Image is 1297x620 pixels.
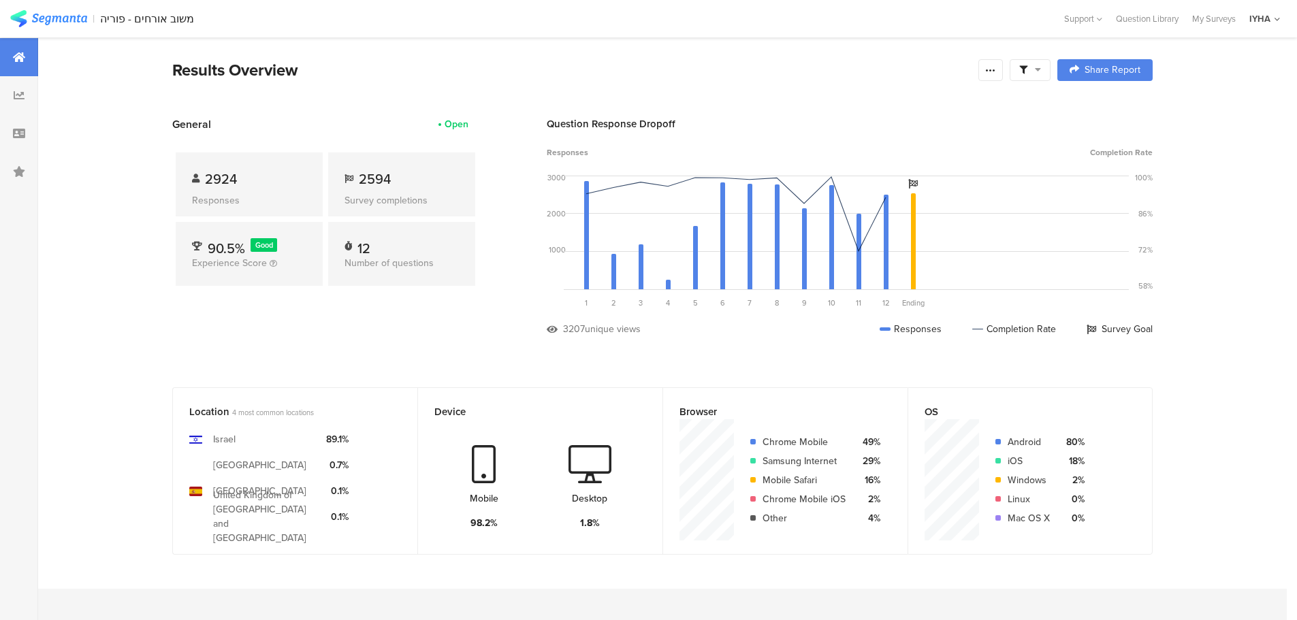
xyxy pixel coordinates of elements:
span: 3 [639,297,643,308]
span: 10 [828,297,835,308]
span: 12 [882,297,890,308]
div: Survey Goal [1087,322,1153,336]
div: 4% [856,511,880,525]
div: 0.7% [326,458,349,472]
div: Device [434,404,624,419]
span: 90.5% [208,238,245,259]
span: Share Report [1085,65,1140,75]
div: 58% [1138,280,1153,291]
span: Responses [547,146,588,159]
span: 7 [748,297,752,308]
span: 9 [802,297,807,308]
span: 4 most common locations [232,407,314,418]
div: Mobile Safari [763,473,846,487]
span: General [172,116,211,132]
div: Mac OS X [1008,511,1050,525]
a: Question Library [1109,12,1185,25]
div: 29% [856,454,880,468]
div: Results Overview [172,58,972,82]
div: 3207 [563,322,585,336]
span: Experience Score [192,256,267,270]
span: 6 [720,297,725,308]
div: Other [763,511,846,525]
span: 11 [856,297,861,308]
div: iOS [1008,454,1050,468]
div: unique views [585,322,641,336]
span: 1 [585,297,588,308]
div: Support [1064,8,1102,29]
div: 49% [856,435,880,449]
div: 86% [1138,208,1153,219]
div: [GEOGRAPHIC_DATA] [213,484,306,498]
div: 72% [1138,244,1153,255]
span: Completion Rate [1090,146,1153,159]
div: 100% [1135,172,1153,183]
div: Responses [192,193,306,208]
span: 8 [775,297,779,308]
div: 0.1% [326,510,349,524]
span: 2594 [359,169,391,189]
div: Ending [899,297,927,308]
div: Survey completions [345,193,459,208]
div: Location [189,404,379,419]
div: Responses [880,322,942,336]
div: Chrome Mobile iOS [763,492,846,506]
div: Mobile [470,491,498,506]
div: 89.1% [326,432,349,446]
span: 5 [693,297,698,308]
i: Survey Goal [908,179,918,189]
span: 4 [666,297,670,308]
div: 80% [1061,435,1085,449]
span: Number of questions [345,256,434,270]
div: OS [925,404,1113,419]
div: 1000 [549,244,566,255]
div: 2% [1061,473,1085,487]
div: Completion Rate [972,322,1056,336]
div: Question Response Dropoff [547,116,1153,131]
div: 98.2% [470,516,498,530]
div: 3000 [547,172,566,183]
div: 12 [357,238,370,252]
div: Chrome Mobile [763,435,846,449]
div: 1.8% [580,516,600,530]
div: [GEOGRAPHIC_DATA] [213,458,306,472]
div: 18% [1061,454,1085,468]
div: Browser [679,404,869,419]
div: Linux [1008,492,1050,506]
div: 16% [856,473,880,487]
div: IYHA [1249,12,1270,25]
div: 0.1% [326,484,349,498]
div: 0% [1061,511,1085,525]
span: Good [255,240,273,250]
div: 2000 [547,208,566,219]
div: Windows [1008,473,1050,487]
div: 0% [1061,492,1085,506]
div: Samsung Internet [763,454,846,468]
span: 2 [611,297,616,308]
div: Israel [213,432,236,446]
div: United Kingdom of [GEOGRAPHIC_DATA] and [GEOGRAPHIC_DATA] [213,488,315,545]
div: | [93,11,95,27]
div: 2% [856,492,880,506]
div: Desktop [572,491,607,506]
span: 2924 [205,169,237,189]
div: Android [1008,435,1050,449]
img: segmanta logo [10,10,87,27]
a: My Surveys [1185,12,1243,25]
div: משוב אורחים - פוריה [100,12,194,25]
div: Open [445,117,468,131]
